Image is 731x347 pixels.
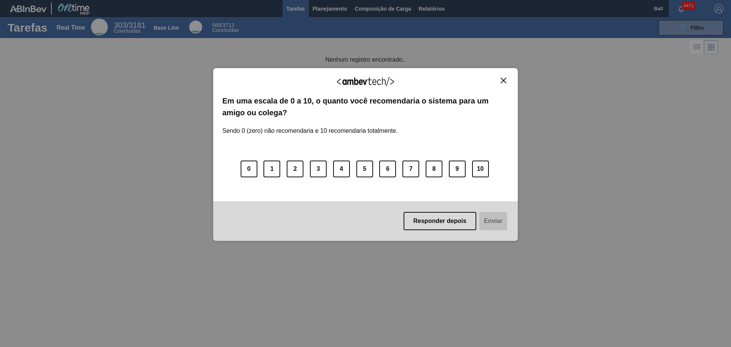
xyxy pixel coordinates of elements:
[310,161,327,177] button: 3
[222,95,509,118] label: Em uma escala de 0 a 10, o quanto você recomendaria o sistema para um amigo ou colega?
[402,161,419,177] button: 7
[472,161,489,177] button: 10
[449,161,466,177] button: 9
[222,118,398,134] label: Sendo 0 (zero) não recomendaria e 10 recomendaria totalmente.
[501,78,506,83] img: Close
[333,161,350,177] button: 4
[337,77,394,86] img: Logo Ambevtech
[404,212,477,230] button: Responder depois
[356,161,373,177] button: 5
[498,77,509,84] button: Close
[241,161,257,177] button: 0
[287,161,303,177] button: 2
[426,161,442,177] button: 8
[263,161,280,177] button: 1
[379,161,396,177] button: 6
